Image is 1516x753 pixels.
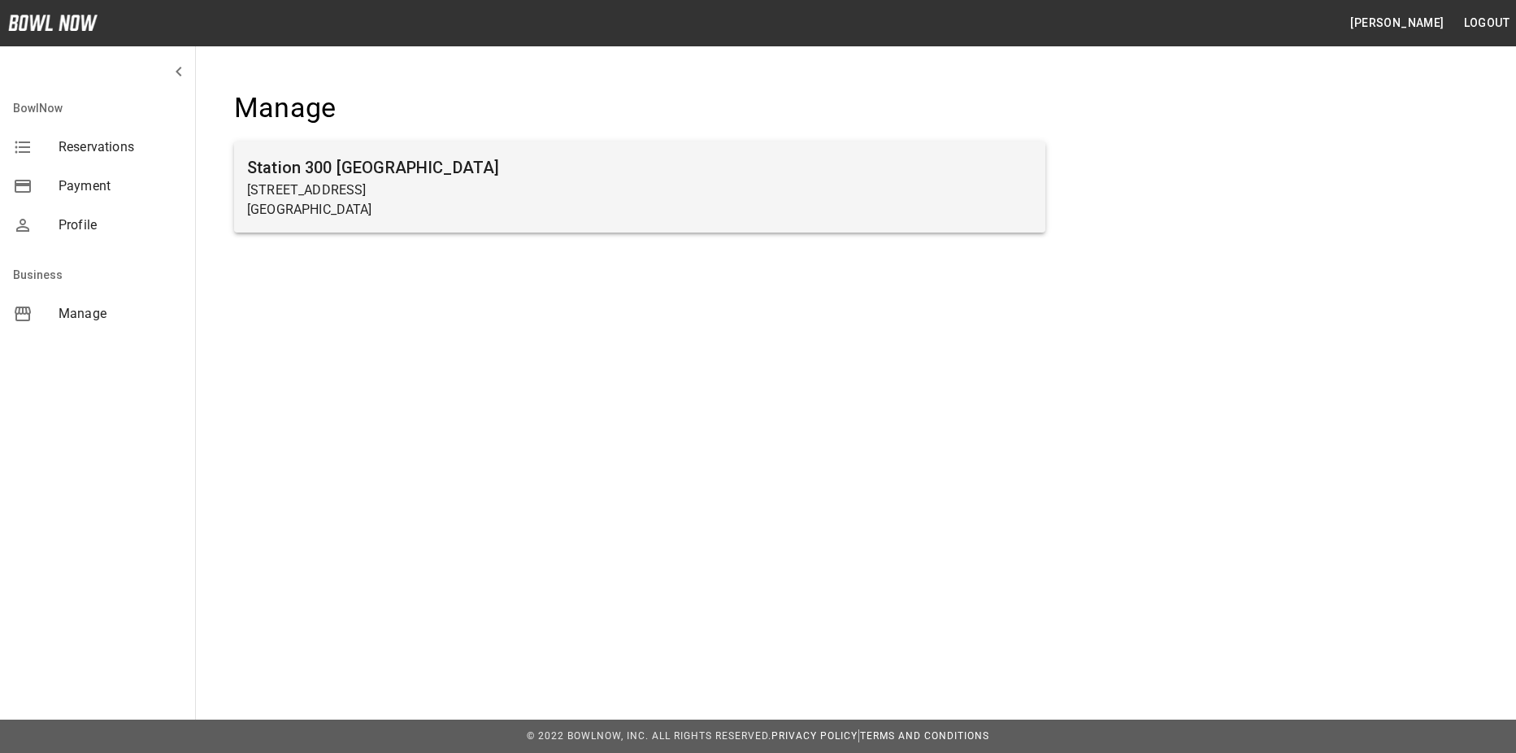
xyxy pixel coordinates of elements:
[59,137,182,157] span: Reservations
[59,215,182,235] span: Profile
[59,176,182,196] span: Payment
[860,730,989,742] a: Terms and Conditions
[1344,8,1450,38] button: [PERSON_NAME]
[1457,8,1516,38] button: Logout
[771,730,858,742] a: Privacy Policy
[247,181,1032,200] p: [STREET_ADDRESS]
[234,91,1045,125] h4: Manage
[59,304,182,324] span: Manage
[8,15,98,31] img: logo
[247,155,1032,181] h6: Station 300 [GEOGRAPHIC_DATA]
[527,730,771,742] span: © 2022 BowlNow, Inc. All Rights Reserved.
[247,200,1032,220] p: [GEOGRAPHIC_DATA]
